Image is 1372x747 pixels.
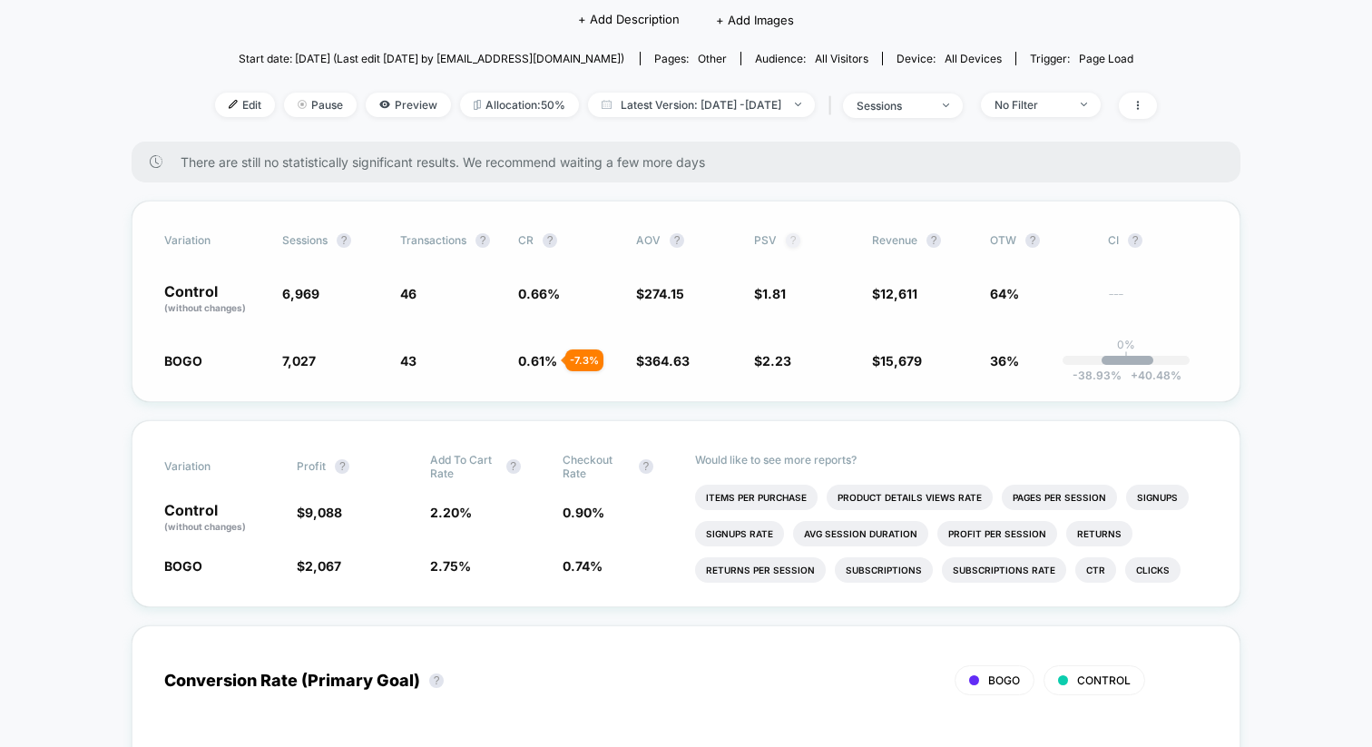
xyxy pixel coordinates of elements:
[882,52,1015,65] span: Device:
[872,233,917,247] span: Revenue
[1117,338,1135,351] p: 0%
[164,353,202,369] span: BOGO
[518,286,560,301] span: 0.66 %
[1128,233,1142,248] button: ?
[1126,485,1189,510] li: Signups
[644,353,690,369] span: 364.63
[824,93,843,119] span: |
[284,93,357,117] span: Pause
[297,505,342,520] span: $
[400,353,416,369] span: 43
[518,233,534,247] span: CR
[1077,673,1131,687] span: CONTROL
[602,100,612,109] img: calendar
[815,52,868,65] span: All Visitors
[1025,233,1040,248] button: ?
[282,286,319,301] span: 6,969
[639,459,653,474] button: ?
[762,353,791,369] span: 2.23
[366,93,451,117] span: Preview
[400,233,466,247] span: Transactions
[990,233,1090,248] span: OTW
[588,93,815,117] span: Latest Version: [DATE] - [DATE]
[695,557,826,583] li: Returns Per Session
[654,52,727,65] div: Pages:
[670,233,684,248] button: ?
[429,673,444,688] button: ?
[181,154,1204,170] span: There are still no statistically significant results. We recommend waiting a few more days
[518,353,557,369] span: 0.61 %
[305,558,341,574] span: 2,067
[430,558,471,574] span: 2.75 %
[754,353,791,369] span: $
[164,503,279,534] p: Control
[716,13,794,27] span: + Add Images
[755,52,868,65] div: Audience:
[636,286,684,301] span: $
[1075,557,1116,583] li: Ctr
[282,233,328,247] span: Sessions
[988,673,1020,687] span: BOGO
[563,505,604,520] span: 0.90 %
[305,505,342,520] span: 9,088
[872,353,922,369] span: $
[215,93,275,117] span: Edit
[945,52,1002,65] span: all devices
[578,11,680,29] span: + Add Description
[474,100,481,110] img: rebalance
[762,286,786,301] span: 1.81
[857,99,929,113] div: sessions
[695,485,818,510] li: Items Per Purchase
[164,558,202,574] span: BOGO
[1002,485,1117,510] li: Pages Per Session
[827,485,993,510] li: Product Details Views Rate
[644,286,684,301] span: 274.15
[337,233,351,248] button: ?
[880,353,922,369] span: 15,679
[754,286,786,301] span: $
[1131,369,1138,382] span: +
[636,353,690,369] span: $
[543,233,557,248] button: ?
[1108,289,1208,315] span: ---
[880,286,917,301] span: 12,611
[795,103,801,106] img: end
[563,558,603,574] span: 0.74 %
[754,233,777,247] span: PSV
[400,286,416,301] span: 46
[990,353,1019,369] span: 36%
[793,521,928,546] li: Avg Session Duration
[297,558,341,574] span: $
[563,453,630,480] span: Checkout Rate
[1108,233,1208,248] span: CI
[937,521,1057,546] li: Profit Per Session
[786,233,800,248] button: ?
[164,302,246,313] span: (without changes)
[942,557,1066,583] li: Subscriptions Rate
[164,284,264,315] p: Control
[1122,369,1181,382] span: 40.48 %
[695,453,1208,467] p: Would like to see more reports?
[335,459,349,474] button: ?
[565,349,603,371] div: - 7.3 %
[1081,103,1087,106] img: end
[1125,557,1181,583] li: Clicks
[239,52,624,65] span: Start date: [DATE] (Last edit [DATE] by [EMAIL_ADDRESS][DOMAIN_NAME])
[698,52,727,65] span: other
[990,286,1019,301] span: 64%
[164,233,264,248] span: Variation
[164,453,264,480] span: Variation
[695,521,784,546] li: Signups Rate
[926,233,941,248] button: ?
[164,521,246,532] span: (without changes)
[229,100,238,109] img: edit
[297,459,326,473] span: Profit
[506,459,521,474] button: ?
[1073,369,1122,382] span: -38.93 %
[1079,52,1133,65] span: Page Load
[430,505,472,520] span: 2.20 %
[430,453,497,480] span: Add To Cart Rate
[872,286,917,301] span: $
[475,233,490,248] button: ?
[835,557,933,583] li: Subscriptions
